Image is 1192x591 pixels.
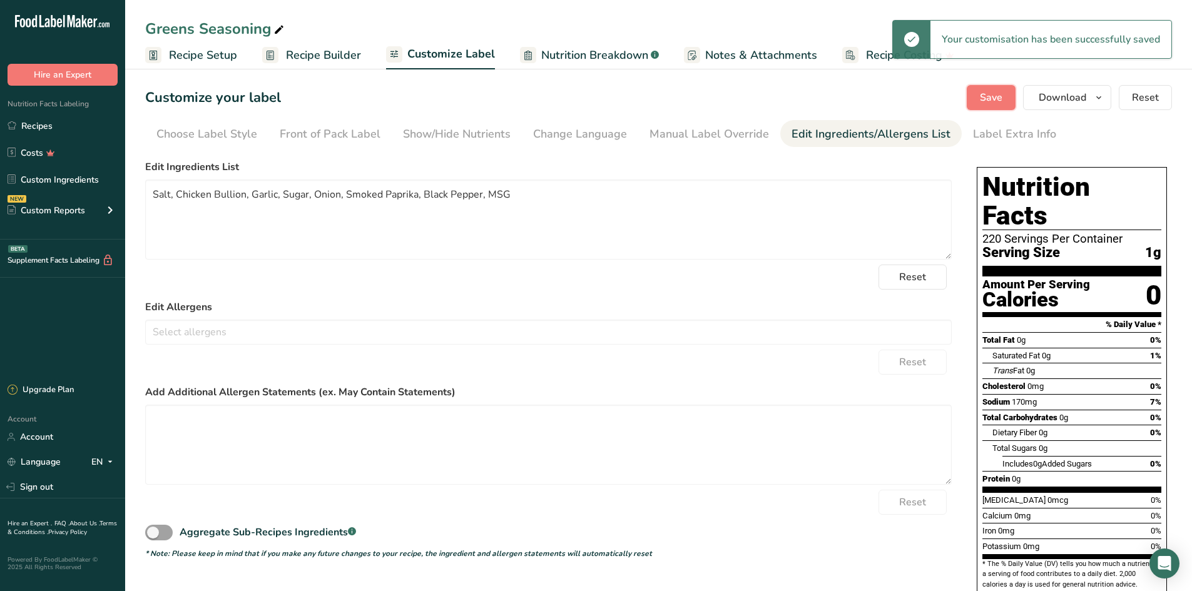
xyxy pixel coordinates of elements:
[982,397,1010,407] span: Sodium
[1151,511,1161,520] span: 0%
[982,542,1021,551] span: Potassium
[54,519,69,528] a: FAQ .
[992,351,1040,360] span: Saturated Fat
[992,366,1024,375] span: Fat
[982,511,1012,520] span: Calcium
[1150,428,1161,437] span: 0%
[899,355,926,370] span: Reset
[982,233,1161,245] div: 220 Servings Per Container
[1150,459,1161,468] span: 0%
[1012,397,1037,407] span: 170mg
[145,41,237,69] a: Recipe Setup
[1150,335,1161,345] span: 0%
[982,474,1010,483] span: Protein
[879,490,947,515] button: Reset
[982,173,1161,230] h1: Nutrition Facts
[1027,381,1044,391] span: 0mg
[1146,279,1161,312] div: 0
[705,47,817,64] span: Notes & Attachments
[1017,335,1026,345] span: 0g
[145,159,952,174] label: Edit Ingredients List
[69,519,99,528] a: About Us .
[1149,548,1179,578] div: Open Intercom Messenger
[1014,511,1031,520] span: 0mg
[1026,366,1035,375] span: 0g
[792,126,950,143] div: Edit Ingredients/Allergens List
[879,265,947,290] button: Reset
[1039,443,1047,453] span: 0g
[982,381,1026,391] span: Cholesterol
[145,385,952,400] label: Add Additional Allergen Statements (ex. May Contain Statements)
[1151,526,1161,535] span: 0%
[1033,459,1042,468] span: 0g
[280,126,380,143] div: Front of Pack Label
[980,90,1002,105] span: Save
[1150,413,1161,422] span: 0%
[992,443,1037,453] span: Total Sugars
[407,46,495,63] span: Customize Label
[879,350,947,375] button: Reset
[541,47,648,64] span: Nutrition Breakdown
[8,204,85,217] div: Custom Reports
[982,495,1046,505] span: [MEDICAL_DATA]
[992,428,1037,437] span: Dietary Fiber
[8,519,52,528] a: Hire an Expert .
[992,366,1013,375] i: Trans
[1151,542,1161,551] span: 0%
[262,41,361,69] a: Recipe Builder
[91,455,118,470] div: EN
[684,41,817,69] a: Notes & Attachments
[180,525,356,540] div: Aggregate Sub-Recipes Ingredients
[169,47,237,64] span: Recipe Setup
[8,451,61,473] a: Language
[1145,245,1161,261] span: 1g
[982,279,1090,291] div: Amount Per Serving
[8,384,74,397] div: Upgrade Plan
[8,195,26,203] div: NEW
[145,18,287,40] div: Greens Seasoning
[8,64,118,86] button: Hire an Expert
[8,245,28,253] div: BETA
[1023,85,1111,110] button: Download
[866,47,942,64] span: Recipe Costing
[1039,90,1086,105] span: Download
[1042,351,1051,360] span: 0g
[899,495,926,510] span: Reset
[982,559,1161,590] section: * The % Daily Value (DV) tells you how much a nutrient in a serving of food contributes to a dail...
[982,245,1060,261] span: Serving Size
[1039,428,1047,437] span: 0g
[8,556,118,571] div: Powered By FoodLabelMaker © 2025 All Rights Reserved
[1002,459,1092,468] span: Includes Added Sugars
[967,85,1016,110] button: Save
[8,519,117,537] a: Terms & Conditions .
[973,126,1056,143] div: Label Extra Info
[649,126,769,143] div: Manual Label Override
[1150,397,1161,407] span: 7%
[145,300,952,315] label: Edit Allergens
[998,526,1014,535] span: 0mg
[1119,85,1172,110] button: Reset
[982,335,1015,345] span: Total Fat
[1023,542,1039,551] span: 0mg
[1150,381,1161,391] span: 0%
[533,126,627,143] div: Change Language
[1151,495,1161,505] span: 0%
[930,21,1171,58] div: Your customisation has been successfully saved
[156,126,257,143] div: Choose Label Style
[899,270,926,285] span: Reset
[520,41,659,69] a: Nutrition Breakdown
[982,413,1057,422] span: Total Carbohydrates
[982,526,996,535] span: Iron
[1059,413,1068,422] span: 0g
[842,41,954,69] a: Recipe Costing
[386,40,495,70] a: Customize Label
[48,528,87,537] a: Privacy Policy
[1047,495,1068,505] span: 0mcg
[982,291,1090,309] div: Calories
[145,88,281,108] h1: Customize your label
[1150,351,1161,360] span: 1%
[1012,474,1021,483] span: 0g
[146,322,951,341] input: Select allergens
[145,548,652,558] i: * Note: Please keep in mind that if you make any future changes to your recipe, the ingredient an...
[1132,90,1159,105] span: Reset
